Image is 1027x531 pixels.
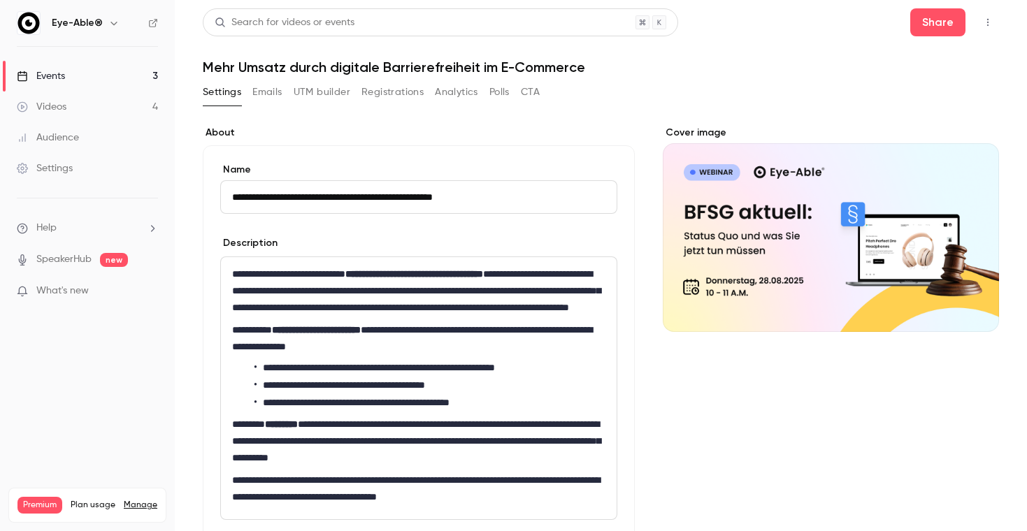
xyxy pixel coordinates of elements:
[17,100,66,114] div: Videos
[124,500,157,511] a: Manage
[17,69,65,83] div: Events
[203,81,241,103] button: Settings
[220,236,278,250] label: Description
[221,257,617,519] div: editor
[489,81,510,103] button: Polls
[521,81,540,103] button: CTA
[36,252,92,267] a: SpeakerHub
[36,221,57,235] span: Help
[663,126,999,140] label: Cover image
[17,497,62,514] span: Premium
[71,500,115,511] span: Plan usage
[100,253,128,267] span: new
[203,126,635,140] label: About
[663,126,999,332] section: Cover image
[910,8,965,36] button: Share
[203,59,999,75] h1: Mehr Umsatz durch digitale Barrierefreiheit im E-Commerce
[215,15,354,30] div: Search for videos or events
[17,131,79,145] div: Audience
[141,285,158,298] iframe: Noticeable Trigger
[294,81,350,103] button: UTM builder
[17,221,158,235] li: help-dropdown-opener
[435,81,478,103] button: Analytics
[17,161,73,175] div: Settings
[252,81,282,103] button: Emails
[17,12,40,34] img: Eye-Able®
[220,163,617,177] label: Name
[220,256,617,520] section: description
[36,284,89,298] span: What's new
[361,81,424,103] button: Registrations
[52,16,103,30] h6: Eye-Able®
